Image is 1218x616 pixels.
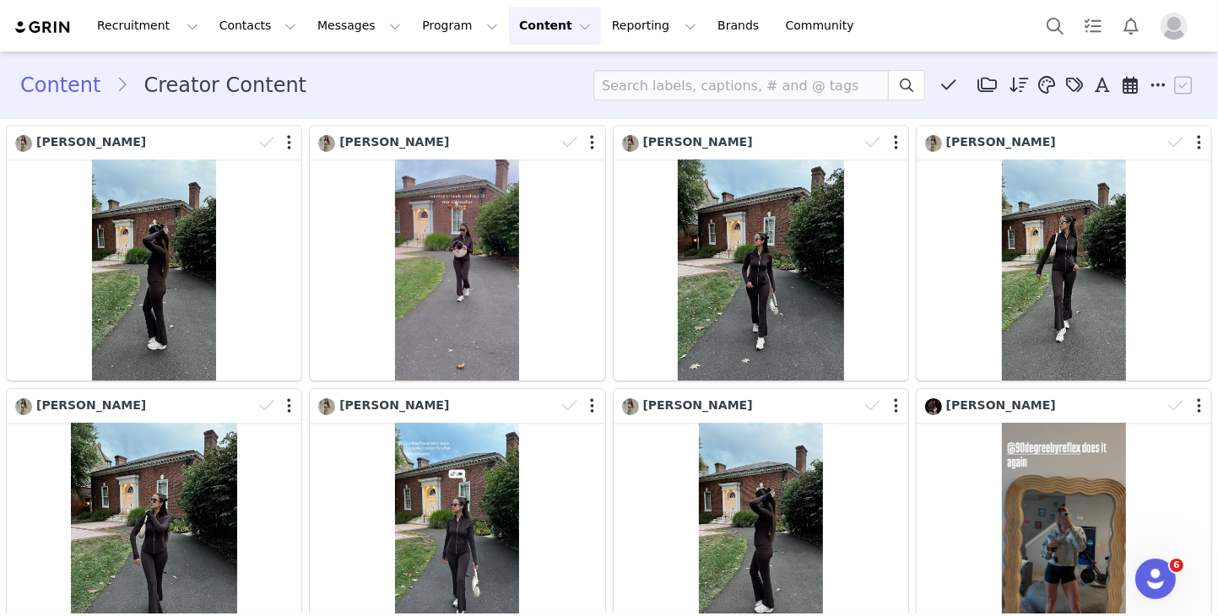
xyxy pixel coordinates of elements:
img: 9b9428fb-e9c6-4e60-b652-0c177f8fdb11.jpg [15,398,32,415]
span: [PERSON_NAME] [339,135,449,149]
img: placeholder-profile.jpg [1161,13,1188,40]
span: [PERSON_NAME] [36,135,146,149]
a: Community [776,7,872,45]
span: [PERSON_NAME] [36,398,146,412]
button: Search [1037,7,1074,45]
img: grin logo [14,19,73,35]
button: Content [509,7,601,45]
img: 7401e7bf-285e-41f2-a18c-9170df56be60.jpg [925,398,942,415]
span: 6 [1170,559,1183,572]
button: Program [412,7,508,45]
iframe: Intercom live chat [1135,559,1176,599]
a: Content [20,70,116,100]
img: 9b9428fb-e9c6-4e60-b652-0c177f8fdb11.jpg [318,398,335,415]
button: Reporting [602,7,706,45]
img: 9b9428fb-e9c6-4e60-b652-0c177f8fdb11.jpg [925,135,942,152]
button: Recruitment [87,7,208,45]
button: Contacts [209,7,306,45]
button: Messages [307,7,411,45]
span: [PERSON_NAME] [643,398,753,412]
a: Tasks [1075,7,1112,45]
img: 9b9428fb-e9c6-4e60-b652-0c177f8fdb11.jpg [622,135,639,152]
img: 9b9428fb-e9c6-4e60-b652-0c177f8fdb11.jpg [622,398,639,415]
span: [PERSON_NAME] [946,135,1056,149]
span: [PERSON_NAME] [643,135,753,149]
input: Search labels, captions, # and @ tags [593,70,889,100]
span: [PERSON_NAME] [339,398,449,412]
button: Notifications [1112,7,1150,45]
button: Profile [1150,13,1204,40]
img: 9b9428fb-e9c6-4e60-b652-0c177f8fdb11.jpg [15,135,32,152]
span: [PERSON_NAME] [946,398,1056,412]
a: Brands [707,7,774,45]
img: 9b9428fb-e9c6-4e60-b652-0c177f8fdb11.jpg [318,135,335,152]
